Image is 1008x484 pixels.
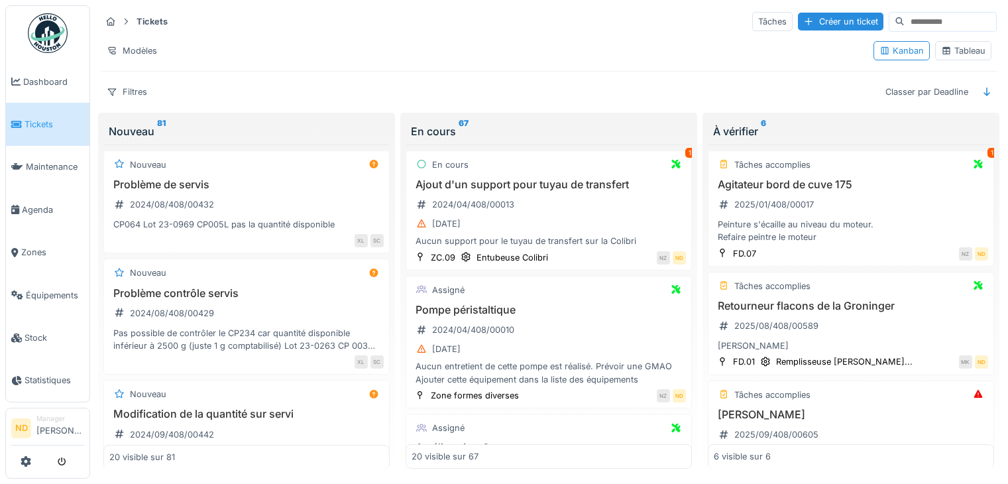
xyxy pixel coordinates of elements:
div: 1 [685,148,695,158]
div: ND [975,355,988,369]
sup: 81 [157,123,166,139]
h3: Problème contrôle servis [109,287,384,300]
div: Aucun support pour le tuyau de transfert sur la Colibri [412,235,686,247]
sup: 6 [761,123,766,139]
span: Maintenance [26,160,84,173]
strong: Tickets [131,15,173,28]
div: Assigné [432,284,465,296]
li: [PERSON_NAME] [36,414,84,442]
div: [PERSON_NAME] [714,339,988,352]
span: Équipements [26,289,84,302]
div: Tâches accomplies [734,389,811,401]
div: Filtres [101,82,153,101]
div: Modèles [101,41,163,60]
div: 1 [987,148,997,158]
div: Entubeuse Colibri [476,251,548,264]
div: [DATE] [432,217,461,230]
div: SC [370,234,384,247]
a: Équipements [6,274,89,316]
div: NZ [657,389,670,402]
div: ND [975,247,988,261]
div: 2025/01/408/00017 [734,198,814,211]
a: Agenda [6,188,89,231]
div: Manager [36,414,84,424]
a: Dashboard [6,60,89,103]
div: En cours [432,158,469,171]
div: Pas possible de contrôler le CP234 car quantité disponible inférieur à 2500 g (juste 1 g comptabi... [109,327,384,352]
div: FD.01 [733,355,755,368]
div: MK [959,355,972,369]
div: Zone formes diverses [431,389,519,402]
div: Kanban [879,44,924,57]
div: 2024/04/408/00013 [432,198,514,211]
div: Nouveau [130,158,166,171]
div: Nouveau [130,267,166,279]
div: FD.07 [733,247,756,260]
div: Tâches accomplies [734,158,811,171]
sup: 67 [459,123,469,139]
div: Nouveau [109,123,384,139]
h3: Agitateur bord de cuve 175 [714,178,988,191]
img: Badge_color-CXgf-gQk.svg [28,13,68,53]
h3: Ajout d'un support pour tuyau de transfert [412,178,686,191]
div: NZ [959,247,972,261]
div: [DATE] [432,343,461,355]
h3: Pompe péristaltique [412,304,686,316]
div: 2024/09/408/00442 [130,428,214,441]
div: Peinture s'écaille au niveau du moteur. Refaire peintre le moteur [714,218,988,243]
h3: Modification de la quantité sur servi [109,408,384,420]
div: 2024/04/408/00010 [432,324,514,336]
div: 2024/08/408/00432 [130,198,214,211]
span: Tickets [25,118,84,131]
div: Classer par Deadline [879,82,974,101]
h3: Problème de servis [109,178,384,191]
div: SC [370,355,384,369]
span: Agenda [22,204,84,216]
a: Maintenance [6,146,89,188]
div: 2025/09/408/00605 [734,428,818,441]
h3: Retourneur flacons de la Groninger [714,300,988,312]
div: Tableau [941,44,985,57]
a: Statistiques [6,359,89,402]
div: 6 visible sur 6 [714,450,771,463]
a: Stock [6,316,89,359]
div: XL [355,234,368,247]
a: Zones [6,231,89,274]
div: Remplisseuse [PERSON_NAME]... [776,355,913,368]
div: Tâches [752,12,793,31]
div: 2025/08/408/00589 [734,320,818,332]
div: Aucun entretient de cette pompe est réalisé. Prévoir une GMAO Ajouter cette équipement dans la li... [412,360,686,385]
div: En cours [411,123,687,139]
a: Tickets [6,103,89,145]
h3: [PERSON_NAME] [714,408,988,421]
div: Tâches accomplies [734,280,811,292]
div: Nouveau [130,388,166,400]
div: ND [673,251,686,265]
span: Statistiques [25,374,84,387]
div: Créer un ticket [798,13,883,30]
div: XL [355,355,368,369]
a: ND Manager[PERSON_NAME] [11,414,84,446]
div: 2024/08/408/00429 [130,307,214,320]
div: 20 visible sur 81 [109,450,175,463]
span: Zones [21,246,84,259]
div: NZ [657,251,670,265]
div: ZC.09 [431,251,455,264]
div: CP064 Lot 23-0969 CP005L pas la quantité disponible [109,218,384,231]
h3: Amélioration Convoyeur [412,442,686,454]
div: 20 visible sur 67 [412,450,478,463]
span: Dashboard [23,76,84,88]
span: Stock [25,332,84,344]
div: ND [673,389,686,402]
div: À vérifier [713,123,989,139]
div: Assigné [432,422,465,434]
li: ND [11,418,31,438]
